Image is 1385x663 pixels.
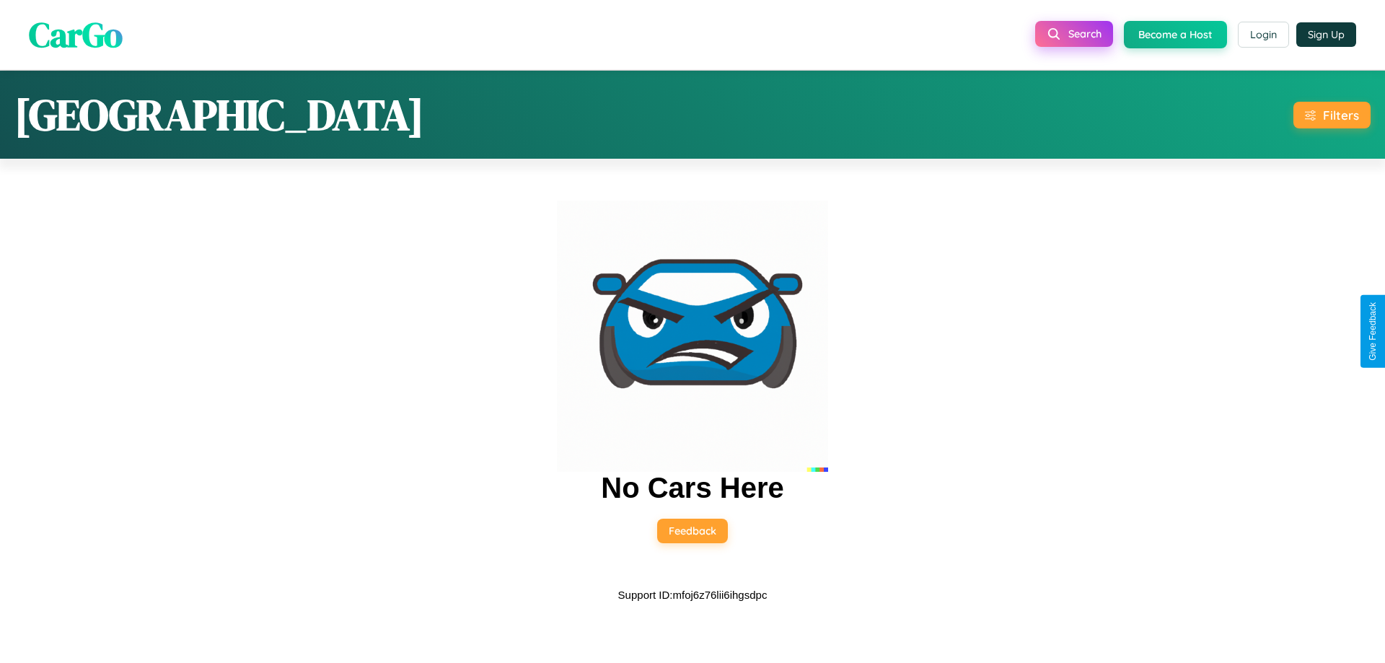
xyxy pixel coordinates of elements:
button: Feedback [657,519,728,543]
h1: [GEOGRAPHIC_DATA] [14,85,424,144]
span: CarGo [29,11,123,58]
h2: No Cars Here [601,472,783,504]
div: Give Feedback [1368,302,1378,361]
button: Sign Up [1296,22,1356,47]
img: car [557,201,828,472]
p: Support ID: mfoj6z76lii6ihgsdpc [618,585,768,605]
span: Search [1068,27,1102,40]
div: Filters [1323,107,1359,123]
button: Filters [1293,102,1371,128]
button: Search [1035,21,1113,47]
button: Become a Host [1124,21,1227,48]
button: Login [1238,22,1289,48]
